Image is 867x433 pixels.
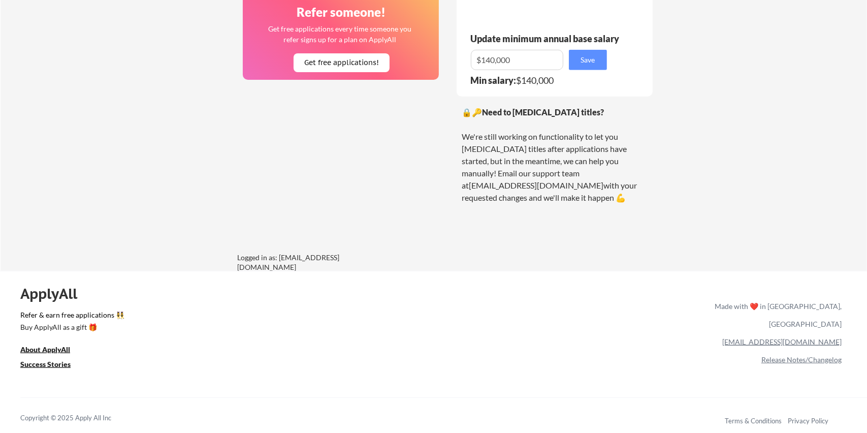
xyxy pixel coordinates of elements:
u: Success Stories [20,360,71,368]
input: E.g. $100,000 [471,50,563,70]
a: Release Notes/Changelog [761,355,842,364]
a: Terms & Conditions [725,417,782,425]
div: Copyright © 2025 Apply All Inc [20,413,137,423]
a: Privacy Policy [788,417,828,425]
div: Made with ❤️ in [GEOGRAPHIC_DATA], [GEOGRAPHIC_DATA] [711,297,842,333]
div: ApplyAll [20,285,89,302]
div: Buy ApplyAll as a gift 🎁 [20,324,122,331]
div: $140,000 [470,76,614,85]
div: Refer someone! [247,6,436,18]
a: Buy ApplyAll as a gift 🎁 [20,322,122,335]
a: [EMAIL_ADDRESS][DOMAIN_NAME] [722,337,842,346]
a: Success Stories [20,359,84,372]
button: Save [569,50,607,70]
strong: Need to [MEDICAL_DATA] titles? [482,107,604,117]
a: Refer & earn free applications 👯‍♀️ [20,312,502,322]
div: Update minimum annual base salary [470,34,623,43]
u: About ApplyAll [20,345,70,354]
div: Get free applications every time someone you refer signs up for a plan on ApplyAll [268,23,412,45]
div: 🔒🔑 We're still working on functionality to let you [MEDICAL_DATA] titles after applications have ... [462,106,648,204]
button: Get free applications! [294,53,390,72]
div: Logged in as: [EMAIL_ADDRESS][DOMAIN_NAME] [237,253,390,272]
a: [EMAIL_ADDRESS][DOMAIN_NAME] [469,180,603,190]
a: About ApplyAll [20,345,84,357]
strong: Min salary: [470,75,516,86]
